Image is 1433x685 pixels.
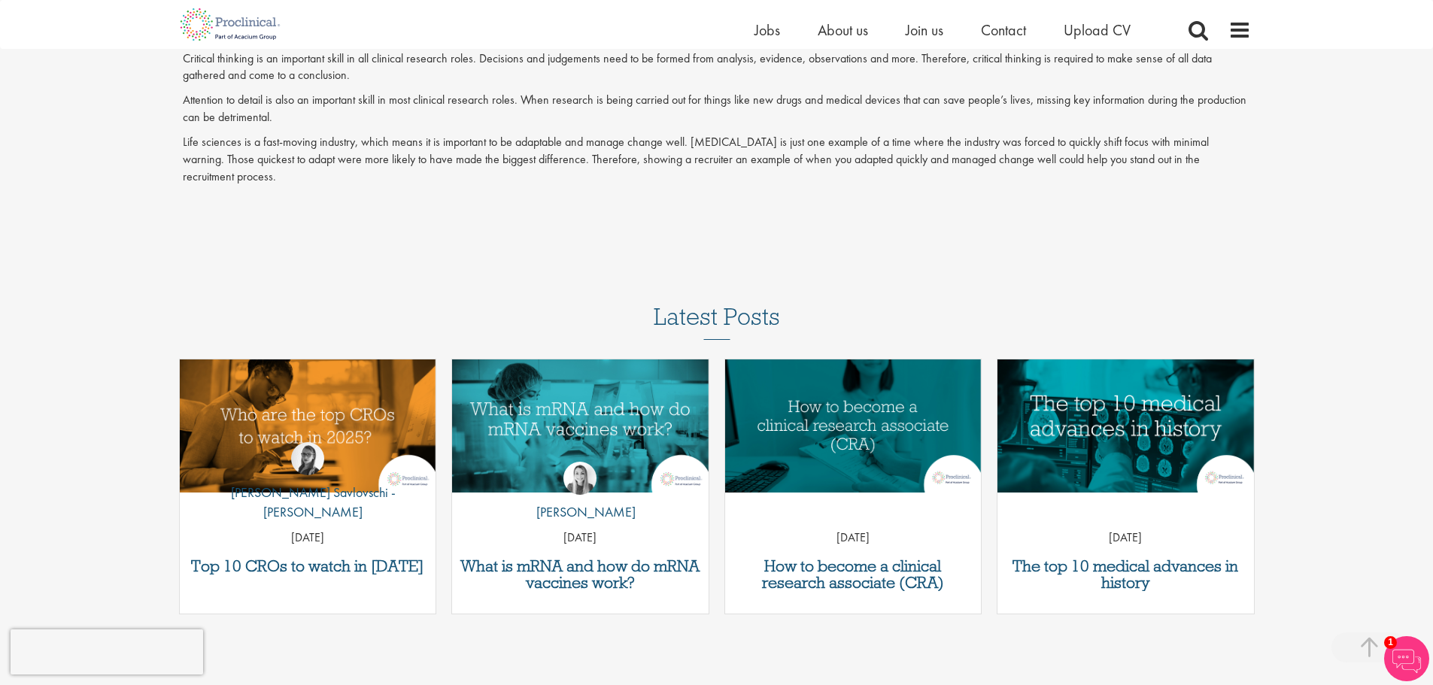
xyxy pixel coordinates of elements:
img: Hannah Burke [563,462,597,495]
a: Link to a post [180,359,436,493]
h3: Latest Posts [654,304,780,340]
a: How to become a clinical research associate (CRA) [733,558,974,591]
a: Link to a post [452,359,709,493]
p: [DATE] [452,529,709,547]
a: The top 10 medical advances in history [1005,558,1246,591]
a: Join us [906,20,943,40]
p: Life sciences is a fast-moving industry, which means it is important to be adaptable and manage c... [183,134,1251,186]
p: Attention to detail is also an important skill in most clinical research roles. When research is ... [183,92,1251,126]
span: 1 [1384,636,1397,649]
a: Top 10 CROs to watch in [DATE] [187,558,429,574]
a: Contact [981,20,1026,40]
p: [DATE] [180,529,436,547]
a: Link to a post [725,359,982,493]
p: Critical thinking is an important skill in all clinical research roles. Decisions and judgements ... [183,50,1251,85]
img: Chatbot [1384,636,1429,681]
p: [DATE] [997,529,1254,547]
a: Upload CV [1064,20,1131,40]
a: What is mRNA and how do mRNA vaccines work? [460,558,701,591]
a: Theodora Savlovschi - Wicks [PERSON_NAME] Savlovschi - [PERSON_NAME] [180,442,436,529]
a: Link to a post [997,359,1254,493]
img: How to become a clinical research associate (CRA) [725,359,982,493]
img: Theodora Savlovschi - Wicks [291,442,324,475]
img: What is mRNA and how do mRNA vaccines work [452,359,709,493]
p: [PERSON_NAME] [525,502,636,522]
iframe: reCAPTCHA [11,629,203,674]
a: Hannah Burke [PERSON_NAME] [525,462,636,529]
p: [DATE] [725,529,982,547]
p: [PERSON_NAME] Savlovschi - [PERSON_NAME] [180,483,436,521]
a: Jobs [754,20,780,40]
img: Top 10 CROs 2025 | Proclinical [180,359,436,493]
img: Top 10 medical advances in history [997,359,1254,493]
a: About us [818,20,868,40]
